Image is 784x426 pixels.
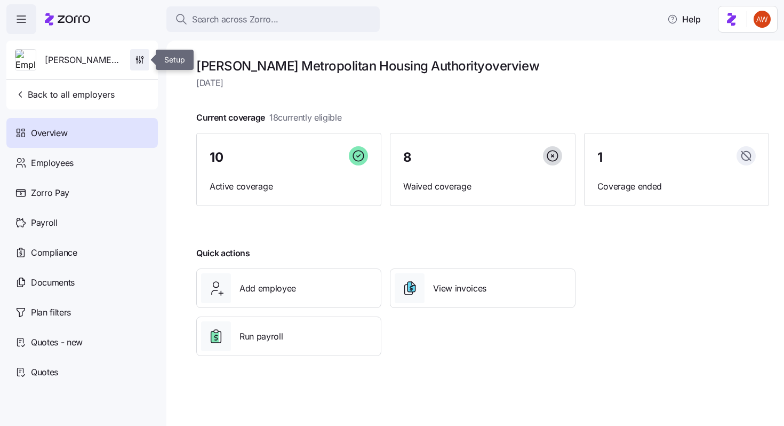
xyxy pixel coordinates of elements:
[403,151,412,164] span: 8
[6,297,158,327] a: Plan filters
[6,118,158,148] a: Overview
[269,111,342,124] span: 18 currently eligible
[31,127,67,140] span: Overview
[239,330,283,343] span: Run payroll
[31,186,69,200] span: Zorro Pay
[192,13,278,26] span: Search across Zorro...
[659,9,709,30] button: Help
[31,366,58,379] span: Quotes
[239,282,296,295] span: Add employee
[31,156,74,170] span: Employees
[6,267,158,297] a: Documents
[667,13,701,26] span: Help
[433,282,486,295] span: View invoices
[15,88,115,101] span: Back to all employers
[6,148,158,178] a: Employees
[31,216,58,230] span: Payroll
[754,11,771,28] img: 3c671664b44671044fa8929adf5007c6
[210,180,368,193] span: Active coverage
[31,246,77,259] span: Compliance
[196,58,769,74] h1: [PERSON_NAME] Metropolitan Housing Authority overview
[6,208,158,238] a: Payroll
[31,336,83,349] span: Quotes - new
[6,238,158,267] a: Compliance
[45,53,122,67] span: [PERSON_NAME] Metropolitan Housing Authority
[597,180,756,193] span: Coverage ended
[31,276,75,289] span: Documents
[6,357,158,387] a: Quotes
[31,306,71,319] span: Plan filters
[6,327,158,357] a: Quotes - new
[196,111,342,124] span: Current coverage
[11,84,119,105] button: Back to all employers
[6,178,158,208] a: Zorro Pay
[15,50,36,71] img: Employer logo
[597,151,603,164] span: 1
[403,180,562,193] span: Waived coverage
[166,6,380,32] button: Search across Zorro...
[210,151,223,164] span: 10
[196,247,250,260] span: Quick actions
[196,76,769,90] span: [DATE]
